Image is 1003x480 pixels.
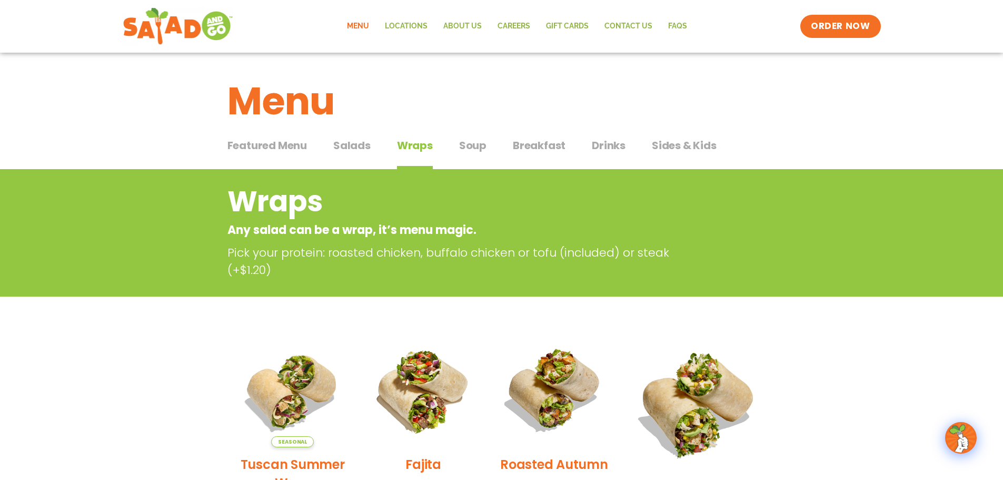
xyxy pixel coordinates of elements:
img: Product photo for Fajita Wrap [366,332,481,447]
span: ORDER NOW [811,20,870,33]
span: Soup [459,138,486,153]
h2: Wraps [227,180,691,223]
div: Tabbed content [227,134,776,170]
p: Pick your protein: roasted chicken, buffalo chicken or tofu (included) or steak (+$1.20) [227,244,696,279]
a: Contact Us [597,14,660,38]
a: Locations [377,14,435,38]
span: Salads [333,138,371,153]
p: Any salad can be a wrap, it’s menu magic. [227,221,691,239]
a: ORDER NOW [800,15,880,38]
img: Product photo for Roasted Autumn Wrap [496,332,611,447]
h2: Roasted Autumn [500,455,608,474]
a: About Us [435,14,490,38]
img: Product photo for BBQ Ranch Wrap [628,332,768,473]
span: Featured Menu [227,138,307,153]
a: GIFT CARDS [538,14,597,38]
span: Wraps [397,138,433,153]
span: Seasonal [271,436,314,447]
h2: Fajita [405,455,441,474]
img: Product photo for Tuscan Summer Wrap [235,332,350,447]
span: Drinks [592,138,625,153]
a: Menu [339,14,377,38]
span: Breakfast [513,138,565,153]
span: Sides & Kids [652,138,717,153]
a: FAQs [660,14,695,38]
h1: Menu [227,73,776,130]
img: new-SAG-logo-768×292 [123,5,234,47]
nav: Menu [339,14,695,38]
img: wpChatIcon [946,423,976,453]
a: Careers [490,14,538,38]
